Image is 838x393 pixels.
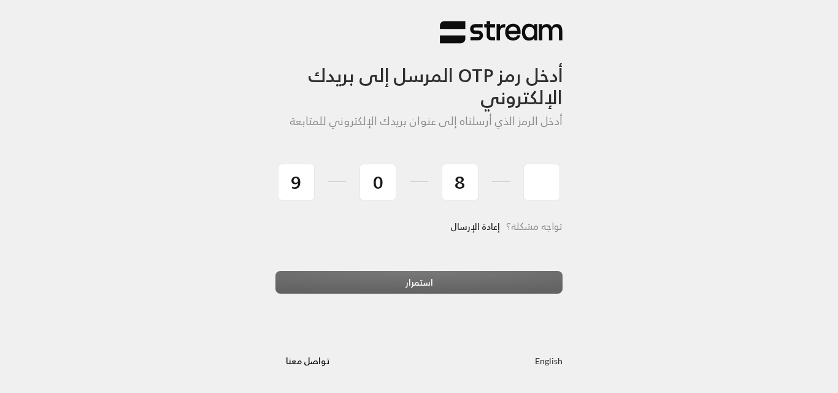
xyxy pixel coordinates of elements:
span: تواجه مشكلة؟ [506,218,563,235]
a: تواصل معنا [275,353,340,368]
button: تواصل معنا [275,349,340,372]
a: English [535,349,563,372]
h5: أدخل الرمز الذي أرسلناه إلى عنوان بريدك الإلكتروني للمتابعة [275,115,563,128]
a: إعادة الإرسال [450,214,500,239]
img: Stream Logo [440,20,563,44]
h3: أدخل رمز OTP المرسل إلى بريدك الإلكتروني [275,44,563,109]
